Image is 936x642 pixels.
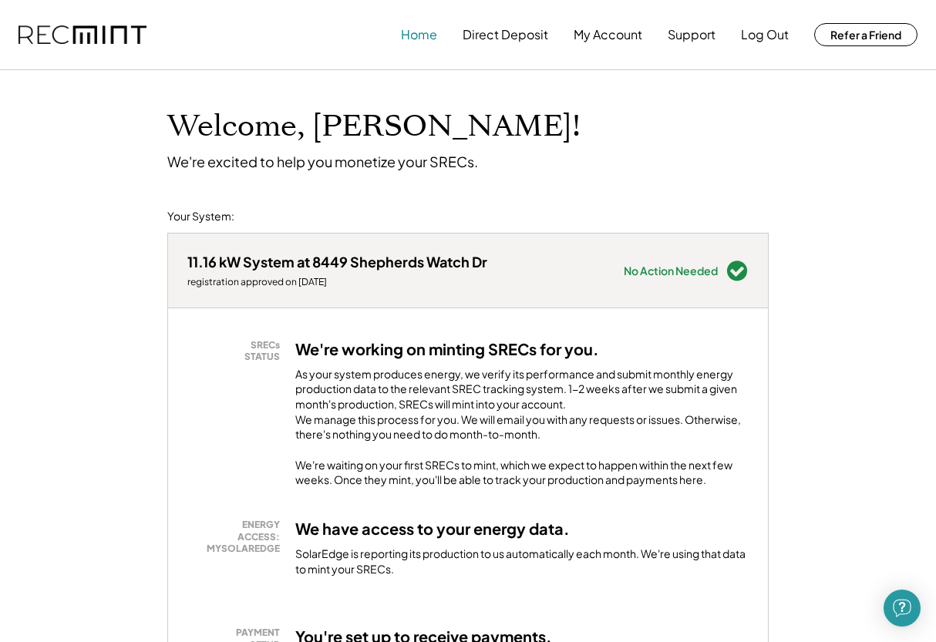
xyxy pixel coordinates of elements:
[295,367,749,450] div: As your system produces energy, we verify its performance and submit monthly energy production da...
[19,25,146,45] img: recmint-logotype%403x.png
[884,590,921,627] div: Open Intercom Messenger
[187,253,487,271] div: 11.16 kW System at 8449 Shepherds Watch Dr
[195,519,280,555] div: ENERGY ACCESS: MYSOLAREDGE
[624,265,718,276] div: No Action Needed
[295,519,570,539] h3: We have access to your energy data.
[814,23,917,46] button: Refer a Friend
[295,339,599,359] h3: We're working on minting SRECs for you.
[187,276,487,288] div: registration approved on [DATE]
[167,153,478,170] div: We're excited to help you monetize your SRECs.
[167,209,234,224] div: Your System:
[741,19,789,50] button: Log Out
[295,458,749,488] div: We're waiting on your first SRECs to mint, which we expect to happen within the next few weeks. O...
[463,19,548,50] button: Direct Deposit
[195,339,280,363] div: SRECs STATUS
[401,19,437,50] button: Home
[574,19,642,50] button: My Account
[167,109,581,145] h1: Welcome, [PERSON_NAME]!
[295,546,749,576] div: SolarEdge is reporting its production to us automatically each month. We're using that data to mi...
[668,19,715,50] button: Support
